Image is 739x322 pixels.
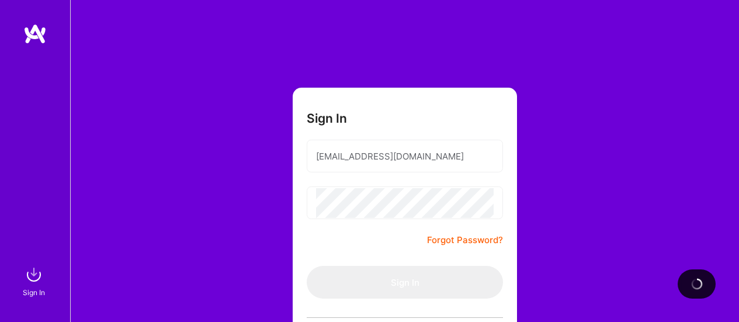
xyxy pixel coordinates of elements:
[307,266,503,299] button: Sign In
[22,263,46,286] img: sign in
[316,141,494,171] input: Email...
[427,233,503,247] a: Forgot Password?
[307,111,347,126] h3: Sign In
[689,276,704,292] img: loading
[23,23,47,44] img: logo
[25,263,46,299] a: sign inSign In
[23,286,45,299] div: Sign In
